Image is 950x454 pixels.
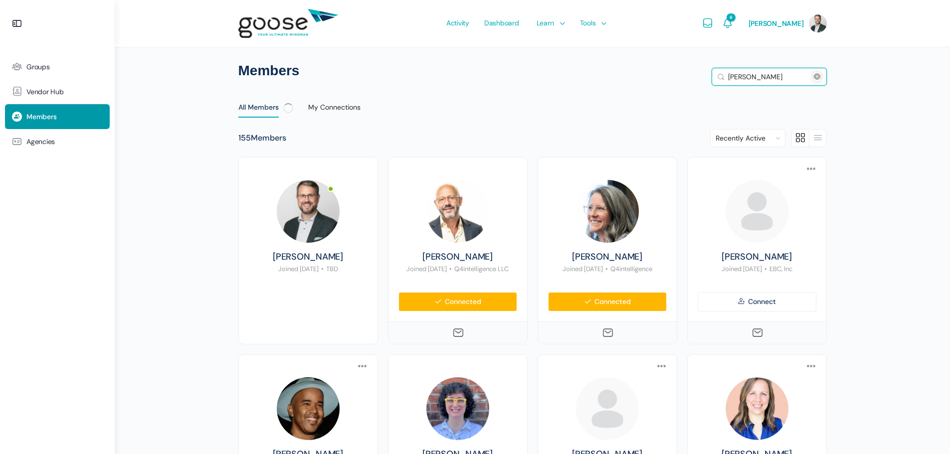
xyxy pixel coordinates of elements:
[764,265,767,273] span: •
[238,103,279,118] div: All Members
[698,252,816,263] a: [PERSON_NAME]
[26,138,55,146] span: Agencies
[576,377,639,440] img: Profile photo of Christopher Orozco
[238,96,827,119] nav: Directory menu
[249,265,368,274] p: Joined [DATE] TBD
[426,180,489,243] img: Profile photo of Kevin Trokey
[308,96,361,120] a: My Connections
[238,133,251,143] span: 155
[5,79,110,104] a: Vendor Hub
[900,406,950,454] iframe: Chat Widget
[26,113,56,121] span: Members
[449,265,452,273] span: •
[548,265,667,274] p: Joined [DATE] Q4intelligence
[752,327,762,339] a: Send Message
[321,265,324,273] span: •
[308,103,361,118] div: My Connections
[726,377,788,440] img: Profile photo of Rebekah Kelley
[602,327,613,339] a: Send Message
[398,265,517,274] p: Joined [DATE] Q4intelligence LLC
[452,327,463,339] a: Send Message
[698,292,816,311] a: Connect
[26,63,50,71] span: Groups
[5,104,110,129] a: Members
[398,252,517,263] a: [PERSON_NAME]
[576,180,639,243] img: Profile photo of Wendy Keneipp
[277,377,340,440] img: Profile photo of Joel Daniels
[5,54,110,79] a: Groups
[426,377,489,440] img: Profile photo of Brandy Clark
[727,13,735,21] span: 6
[548,252,667,263] a: [PERSON_NAME]
[749,19,804,28] span: [PERSON_NAME]
[26,88,64,96] span: Vendor Hub
[712,68,826,85] input: Search Members…
[726,180,788,243] img: Profile photo of Amanda Alvarez
[277,180,340,243] img: Profile photo of Kevin Curran
[249,252,368,263] a: [PERSON_NAME]
[605,265,608,273] span: •
[238,133,286,144] div: Members
[398,292,517,311] a: Connected
[548,292,667,311] a: Connected
[698,265,816,274] p: Joined [DATE] EBC, Inc
[5,129,110,154] a: Agencies
[238,62,827,80] h1: Members
[238,96,293,119] a: All Members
